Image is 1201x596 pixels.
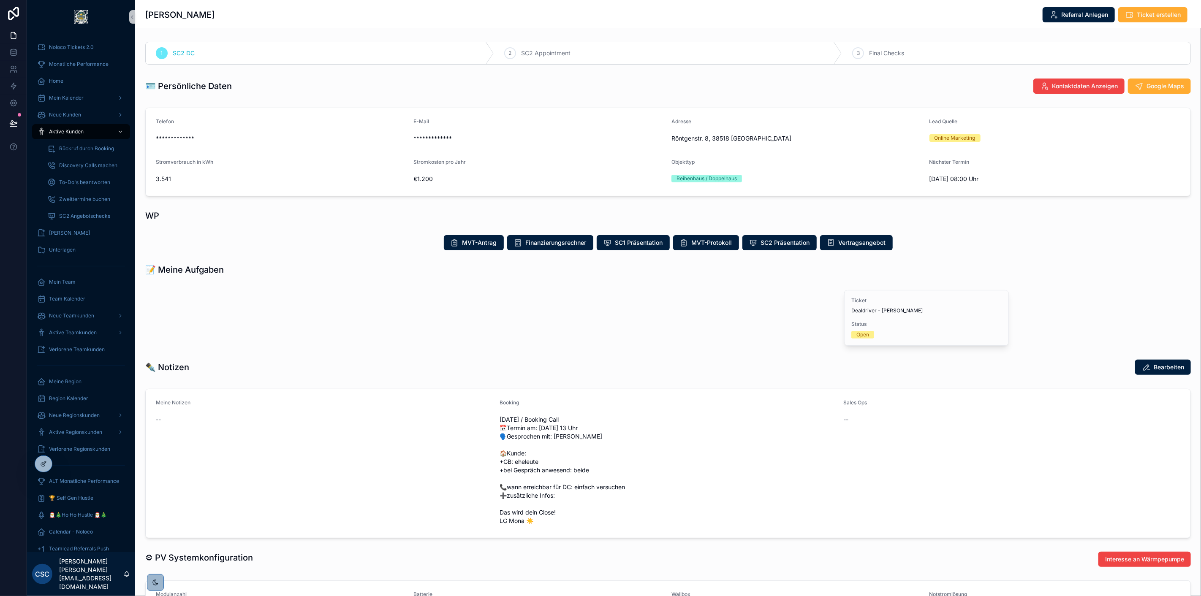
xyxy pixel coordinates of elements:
[692,238,732,247] span: MVT-Protokoll
[32,57,130,72] a: Monatliche Performance
[843,415,848,424] span: --
[820,235,893,250] button: Vertragsangebot
[742,235,817,250] button: SC2 Präsentation
[49,111,81,118] span: Neue Kunden
[59,557,123,591] p: [PERSON_NAME] [PERSON_NAME][EMAIL_ADDRESS][DOMAIN_NAME]
[32,73,130,89] a: Home
[32,442,130,457] a: Verlorene Regionskunden
[59,145,114,152] span: Rückruf durch Booking
[843,399,867,406] span: Sales Ops
[1128,79,1191,94] button: Google Maps
[1154,363,1184,371] span: Bearbeiten
[32,490,130,506] a: 🏆 Self Gen Hustle
[615,238,663,247] span: SC1 Präsentation
[49,128,84,135] span: Aktive Kunden
[673,235,739,250] button: MVT-Protokoll
[671,118,691,125] span: Adresse
[507,235,593,250] button: Finanzierungsrechner
[49,78,63,84] span: Home
[32,107,130,122] a: Neue Kunden
[156,399,190,406] span: Meine Notizen
[145,80,232,92] h1: 🪪 Persönliche Daten
[32,342,130,357] a: Verlorene Teamkunden
[444,235,504,250] button: MVT-Antrag
[49,279,76,285] span: Mein Team
[49,446,110,452] span: Verlorene Regionskunden
[935,134,975,142] div: Online Marketing
[156,159,213,165] span: Stromverbrauch in kWh
[49,247,76,253] span: Unterlagen
[49,312,94,319] span: Neue Teamkunden
[1147,82,1184,90] span: Google Maps
[32,541,130,556] a: Teamlead Referrals Push
[1052,82,1118,90] span: Kontaktdaten Anzeigen
[27,34,135,552] div: scrollable content
[156,415,161,424] span: --
[677,175,737,182] div: Reihenhaus / Doppelhaus
[32,225,130,241] a: [PERSON_NAME]
[869,49,904,57] span: Final Checks
[49,512,107,518] span: 🎅🎄Ho Ho Hustle 🎅🎄
[49,61,109,68] span: Monatliche Performance
[32,291,130,306] a: Team Kalender
[508,50,511,57] span: 2
[32,242,130,257] a: Unterlagen
[173,49,195,57] span: SC2 DC
[500,399,519,406] span: Booking
[49,378,82,385] span: Meine Region
[49,346,105,353] span: Verlorene Teamkunden
[1043,7,1115,22] button: Referral Anlegen
[156,118,174,125] span: Telefon
[49,395,88,402] span: Region Kalender
[49,44,94,51] span: Noloco Tickets 2.0
[32,90,130,106] a: Mein Kalender
[1033,79,1125,94] button: Kontaktdaten Anzeigen
[35,569,49,579] span: CSc
[145,361,189,373] h1: ✒️ Notizen
[851,297,1002,304] span: Ticket
[1105,555,1184,563] span: Interesse an Wärmpepumpe
[1135,360,1191,375] button: Bearbeiten
[521,49,571,57] span: SC2 Appointment
[32,124,130,139] a: Aktive Kunden
[156,175,407,183] span: 3.541
[145,552,253,563] h1: ⚙ PV Systemkonfiguration
[671,134,923,143] span: Röntgenstr. 8, 38518 [GEOGRAPHIC_DATA]
[1137,11,1181,19] span: Ticket erstellen
[839,238,886,247] span: Vertragsangebot
[49,545,109,552] span: Teamlead Referrals Push
[414,175,665,183] span: €1.200
[929,175,1181,183] span: [DATE] 08:00 Uhr
[49,95,84,101] span: Mein Kalender
[671,159,695,165] span: Objekttyp
[59,179,110,186] span: To-Do's beantworten
[42,158,130,173] a: Discovery Calls machen
[49,528,93,535] span: Calendar - Noloco
[49,495,93,501] span: 🏆 Self Gen Hustle
[49,412,100,419] span: Neue Regionskunden
[929,118,958,125] span: Lead Quelle
[414,159,466,165] span: Stromkosten pro Jahr
[500,415,837,525] span: [DATE] / Booking Call 📅Termin am: [DATE] 13 Uhr 🗣Gesprochen mit: [PERSON_NAME] 🏠‍Kunde: +GB: ehel...
[526,238,587,247] span: Finanzierungsrechner
[929,159,970,165] span: Nächster Termin
[42,175,130,190] a: To-Do's beantworten
[59,213,110,219] span: SC2 Angebotschecks
[49,230,90,236] span: [PERSON_NAME]
[145,210,159,222] h1: WP
[32,391,130,406] a: Region Kalender
[1098,552,1191,567] button: Interesse an Wärmpepumpe
[59,196,110,203] span: Zweittermine buchen
[42,192,130,207] a: Zweittermine buchen
[462,238,497,247] span: MVT-Antrag
[145,264,224,276] h1: 📝 Meine Aufgaben
[851,307,1002,314] span: Dealdriver - [PERSON_NAME]
[761,238,810,247] span: SC2 Präsentation
[49,429,102,436] span: Aktive Regionskunden
[161,50,163,57] span: 1
[59,162,117,169] span: Discovery Calls machen
[1118,7,1187,22] button: Ticket erstellen
[32,408,130,423] a: Neue Regionskunden
[844,290,1009,346] a: TicketDealdriver - [PERSON_NAME]StatusOpen
[145,9,215,21] h1: [PERSON_NAME]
